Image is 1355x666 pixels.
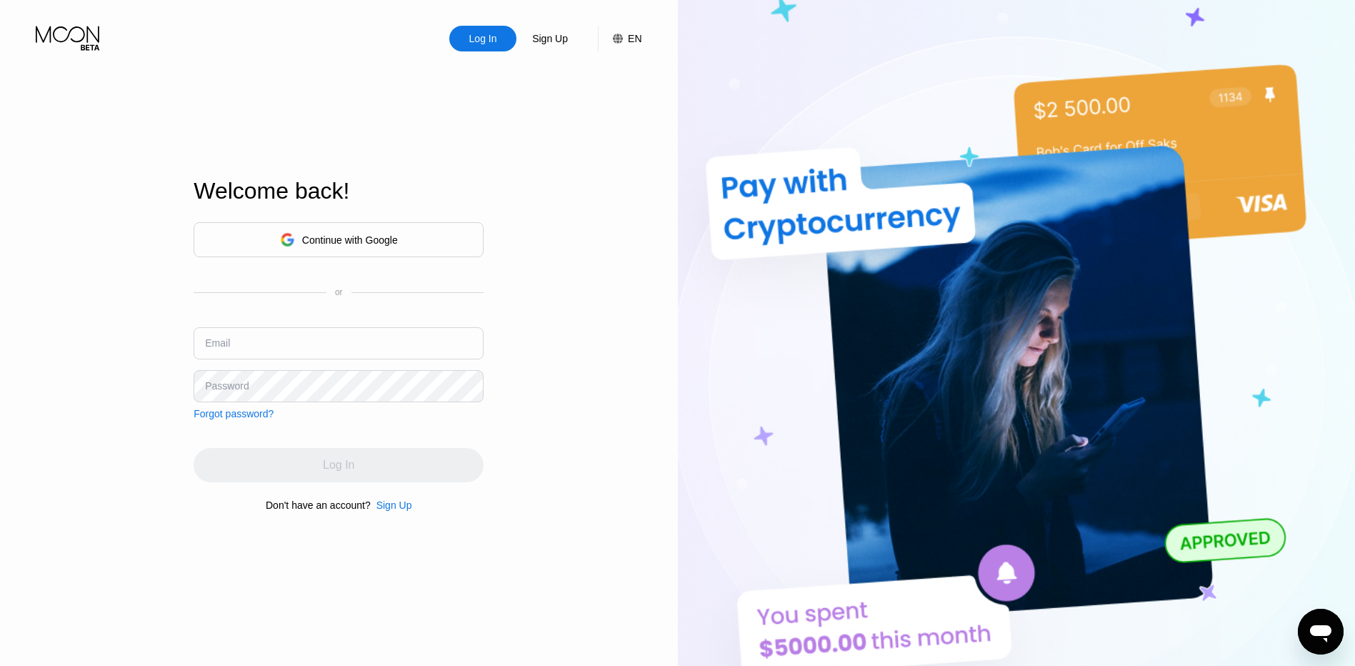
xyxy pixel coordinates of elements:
[194,222,484,257] div: Continue with Google
[302,234,398,246] div: Continue with Google
[376,499,412,511] div: Sign Up
[449,26,516,51] div: Log In
[468,31,499,46] div: Log In
[194,408,274,419] div: Forgot password?
[628,33,641,44] div: EN
[266,499,371,511] div: Don't have an account?
[598,26,641,51] div: EN
[194,178,484,204] div: Welcome back!
[205,380,249,392] div: Password
[205,337,230,349] div: Email
[1298,609,1344,655] iframe: Кнопка запуска окна обмена сообщениями
[516,26,584,51] div: Sign Up
[335,287,343,297] div: or
[531,31,569,46] div: Sign Up
[371,499,412,511] div: Sign Up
